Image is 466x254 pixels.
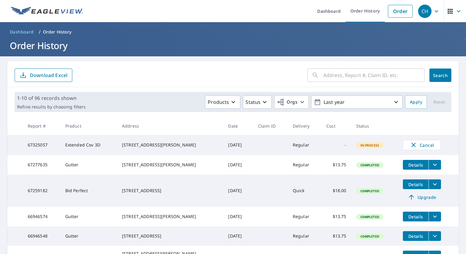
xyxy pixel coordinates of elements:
[403,160,428,170] button: detailsBtn-67277635
[60,175,117,207] td: Bid Perfect
[253,117,288,135] th: Claim ID
[23,117,60,135] th: Report #
[407,162,425,168] span: Details
[60,207,117,226] td: Gutter
[15,69,72,82] button: Download Excel
[288,226,321,246] td: Regular
[43,29,72,35] p: Order History
[428,160,441,170] button: filesDropdownBtn-67277635
[323,67,425,84] input: Address, Report #, Claim ID, etc.
[274,95,309,109] button: Orgs
[321,155,351,175] td: $13.75
[122,188,218,194] div: [STREET_ADDRESS]
[277,98,297,106] span: Orgs
[321,135,351,155] td: -
[428,179,441,189] button: filesDropdownBtn-67259182
[10,29,34,35] span: Dashboard
[60,117,117,135] th: Product
[30,72,67,79] p: Download Excel
[403,192,441,202] a: Upgrade
[7,27,36,37] a: Dashboard
[288,155,321,175] td: Regular
[428,231,441,241] button: filesDropdownBtn-66946548
[223,117,253,135] th: Date
[117,117,223,135] th: Address
[122,162,218,168] div: [STREET_ADDRESS][PERSON_NAME]
[223,135,253,155] td: [DATE]
[23,135,60,155] td: 67325057
[243,95,272,109] button: Status
[223,175,253,207] td: [DATE]
[403,140,441,150] button: Cancel
[407,233,425,239] span: Details
[357,163,383,167] span: Completed
[403,231,428,241] button: detailsBtn-66946548
[17,94,86,102] p: 1-10 of 96 records shown
[357,215,383,219] span: Completed
[407,214,425,220] span: Details
[23,155,60,175] td: 67277635
[7,27,459,37] nav: breadcrumb
[288,135,321,155] td: Regular
[357,143,383,147] span: In Process
[288,117,321,135] th: Delivery
[246,98,260,106] p: Status
[434,72,446,78] span: Search
[17,104,86,110] p: Refine results by choosing filters
[122,142,218,148] div: [STREET_ADDRESS][PERSON_NAME]
[223,207,253,226] td: [DATE]
[410,98,422,106] span: Apply
[205,95,240,109] button: Products
[428,212,441,221] button: filesDropdownBtn-66946574
[321,175,351,207] td: $18.00
[208,98,229,106] p: Products
[60,226,117,246] td: Gutter
[23,226,60,246] td: 66946548
[407,182,425,187] span: Details
[403,179,428,189] button: detailsBtn-67259182
[388,5,413,18] a: Order
[122,233,218,239] div: [STREET_ADDRESS]
[403,212,428,221] button: detailsBtn-66946574
[405,95,427,109] button: Apply
[409,141,435,149] span: Cancel
[321,226,351,246] td: $13.75
[288,175,321,207] td: Quick
[351,117,398,135] th: Status
[122,213,218,220] div: [STREET_ADDRESS][PERSON_NAME]
[407,193,437,201] span: Upgrade
[60,135,117,155] td: Extended Cov 3D
[357,189,383,193] span: Completed
[321,117,351,135] th: Cost
[321,207,351,226] td: $13.75
[23,207,60,226] td: 66946574
[223,226,253,246] td: [DATE]
[7,39,459,52] h1: Order History
[288,207,321,226] td: Regular
[357,234,383,238] span: Completed
[11,7,83,16] img: EV Logo
[429,69,451,82] button: Search
[60,155,117,175] td: Gutter
[223,155,253,175] td: [DATE]
[23,175,60,207] td: 67259182
[39,28,41,36] li: /
[321,97,393,108] p: Last year
[418,5,432,18] div: CH
[311,95,403,109] button: Last year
